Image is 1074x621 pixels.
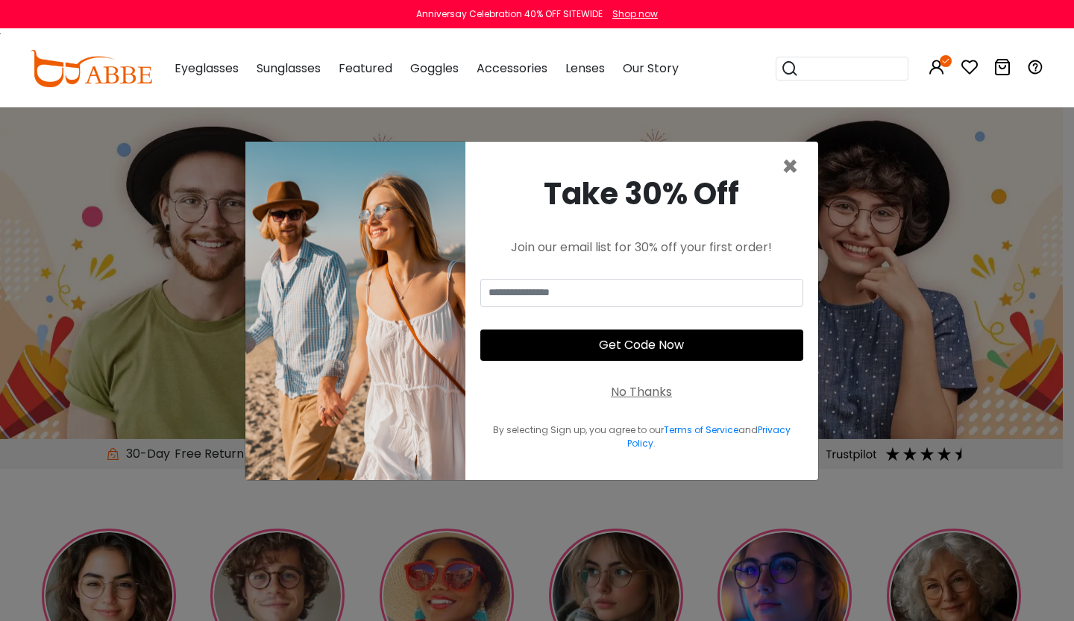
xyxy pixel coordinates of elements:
[565,60,605,77] span: Lenses
[605,7,658,20] a: Shop now
[782,154,799,180] button: Close
[623,60,679,77] span: Our Story
[664,423,738,436] a: Terms of Service
[257,60,321,77] span: Sunglasses
[612,7,658,21] div: Shop now
[627,423,791,450] a: Privacy Policy
[611,383,672,401] div: No Thanks
[30,50,152,87] img: abbeglasses.com
[245,142,465,480] img: welcome
[480,330,803,361] button: Get Code Now
[480,171,803,216] div: Take 30% Off
[410,60,459,77] span: Goggles
[339,60,392,77] span: Featured
[175,60,239,77] span: Eyeglasses
[480,239,803,256] div: Join our email list for 30% off your first order!
[416,7,603,21] div: Anniversay Celebration 40% OFF SITEWIDE
[477,60,547,77] span: Accessories
[480,423,803,450] div: By selecting Sign up, you agree to our and .
[782,148,799,186] span: ×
